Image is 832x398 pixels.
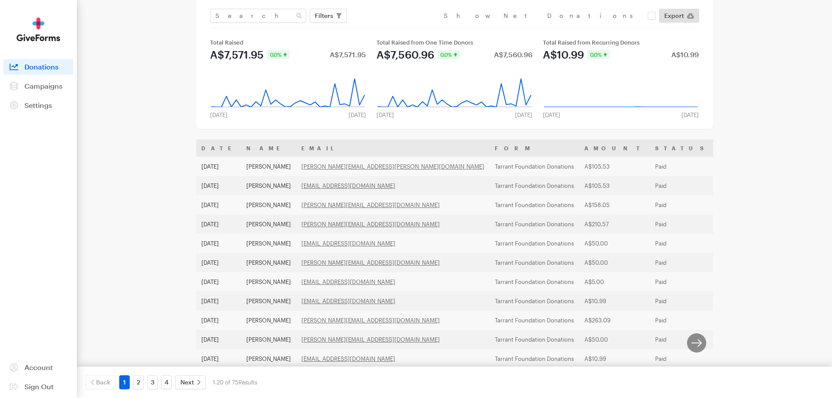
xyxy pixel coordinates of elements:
a: [EMAIL_ADDRESS][DOMAIN_NAME] [301,240,395,247]
td: [DATE] [196,253,241,272]
td: [PERSON_NAME] [241,157,296,176]
a: Settings [3,97,73,113]
span: Account [24,363,53,371]
button: Filters [310,9,347,23]
span: Results [238,379,257,386]
div: A$10.99 [671,51,699,58]
td: Tarrant Foundation Donations [490,291,579,311]
a: [PERSON_NAME][EMAIL_ADDRESS][PERSON_NAME][DOMAIN_NAME] [301,163,484,170]
td: Tarrant Foundation Donations [490,272,579,291]
td: A$105.53 [579,157,650,176]
td: Paid [650,234,714,253]
td: [DATE] [196,349,241,368]
td: A$158.05 [579,195,650,215]
span: Next [180,377,194,388]
td: Tarrant Foundation Donations [490,330,579,349]
td: [DATE] [196,291,241,311]
span: Filters [315,10,333,21]
td: Tarrant Foundation Donations [490,349,579,368]
div: [DATE] [371,111,399,118]
a: [PERSON_NAME][EMAIL_ADDRESS][DOMAIN_NAME] [301,317,440,324]
td: [DATE] [196,311,241,330]
td: [DATE] [196,215,241,234]
span: Sign Out [24,382,54,391]
a: 4 [161,375,172,389]
td: [PERSON_NAME] [241,195,296,215]
td: [PERSON_NAME] [241,215,296,234]
img: GiveForms [17,17,60,42]
div: 0.0% [267,50,290,59]
div: 1-20 of 75 [213,375,257,389]
input: Search Name & Email [210,9,306,23]
span: Export [664,10,684,21]
td: A$50.00 [579,330,650,349]
span: Donations [24,62,59,71]
td: [DATE] [196,272,241,291]
div: Total Raised [210,39,366,46]
td: [PERSON_NAME] [241,349,296,368]
a: [PERSON_NAME][EMAIL_ADDRESS][DOMAIN_NAME] [301,259,440,266]
div: Total Raised from One Time Donors [376,39,532,46]
th: Date [196,139,241,157]
td: [PERSON_NAME] [241,272,296,291]
a: [EMAIL_ADDRESS][DOMAIN_NAME] [301,355,395,362]
td: Paid [650,176,714,195]
td: Paid [650,157,714,176]
td: [DATE] [196,176,241,195]
td: [PERSON_NAME] [241,253,296,272]
td: A$210.57 [579,215,650,234]
td: A$50.00 [579,234,650,253]
a: [EMAIL_ADDRESS][DOMAIN_NAME] [301,182,395,189]
td: [PERSON_NAME] [241,176,296,195]
td: A$10.99 [579,349,650,368]
div: [DATE] [538,111,566,118]
td: Paid [650,253,714,272]
td: Paid [650,291,714,311]
td: [DATE] [196,157,241,176]
div: 0.0% [438,50,460,59]
div: A$7,571.95 [330,51,366,58]
td: A$105.53 [579,176,650,195]
td: Tarrant Foundation Donations [490,215,579,234]
a: [PERSON_NAME][EMAIL_ADDRESS][DOMAIN_NAME] [301,336,440,343]
td: [DATE] [196,234,241,253]
td: Tarrant Foundation Donations [490,253,579,272]
div: A$7,560.96 [376,49,434,60]
td: A$5.00 [579,272,650,291]
a: Sign Out [3,379,73,395]
td: A$263.09 [579,311,650,330]
th: Name [241,139,296,157]
td: Tarrant Foundation Donations [490,176,579,195]
th: Form [490,139,579,157]
div: [DATE] [510,111,538,118]
span: Settings [24,101,52,109]
a: [EMAIL_ADDRESS][DOMAIN_NAME] [301,298,395,305]
td: [PERSON_NAME] [241,330,296,349]
td: Tarrant Foundation Donations [490,157,579,176]
td: Paid [650,272,714,291]
a: 2 [133,375,144,389]
a: Campaigns [3,78,73,94]
td: Paid [650,215,714,234]
td: Paid [650,330,714,349]
div: [DATE] [205,111,233,118]
a: Export [659,9,699,23]
div: A$10.99 [543,49,584,60]
a: Donations [3,59,73,75]
div: A$7,571.95 [210,49,264,60]
a: Next [175,375,206,389]
div: 0.0% [587,50,610,59]
td: [PERSON_NAME] [241,311,296,330]
a: [PERSON_NAME][EMAIL_ADDRESS][DOMAIN_NAME] [301,221,440,228]
a: [EMAIL_ADDRESS][DOMAIN_NAME] [301,278,395,285]
div: [DATE] [343,111,371,118]
span: Campaigns [24,82,62,90]
td: Paid [650,349,714,368]
th: Email [296,139,490,157]
td: [DATE] [196,330,241,349]
td: [DATE] [196,195,241,215]
a: [PERSON_NAME][EMAIL_ADDRESS][DOMAIN_NAME] [301,201,440,208]
td: Tarrant Foundation Donations [490,195,579,215]
a: Account [3,360,73,375]
th: Status [650,139,714,157]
